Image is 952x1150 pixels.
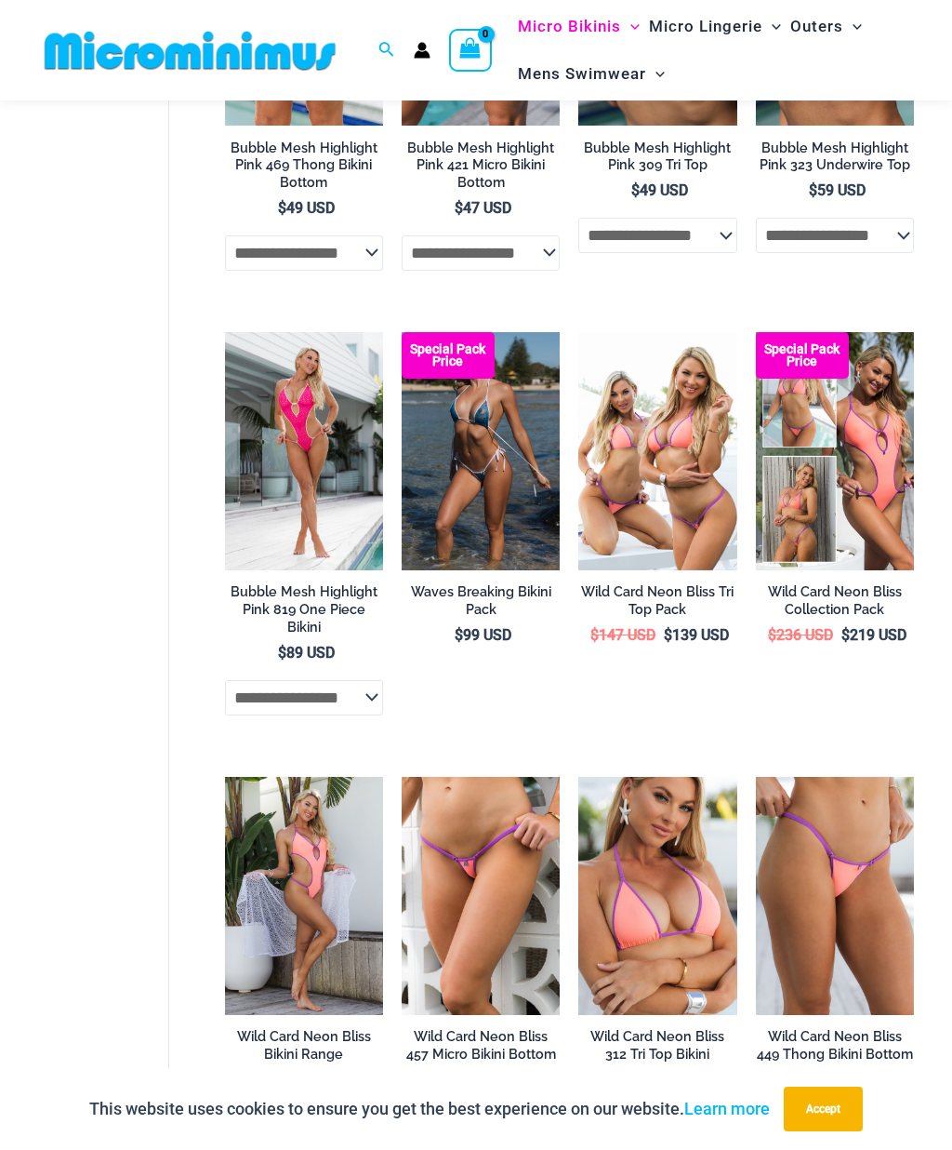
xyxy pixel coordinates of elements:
a: Waves Breaking Bikini Pack [402,583,560,625]
bdi: 236 USD [768,626,833,644]
img: Wild Card Neon Bliss 312 Top 457 Micro 04 [402,777,560,1015]
img: Wild Card Neon Bliss 312 Top 03 [578,777,736,1015]
span: Micro Bikinis [518,3,621,50]
button: Accept [784,1087,863,1131]
span: $ [809,181,817,199]
p: This website uses cookies to ensure you get the best experience on our website. [89,1095,770,1123]
a: Wild Card Neon Bliss 312 Top 457 Micro 04Wild Card Neon Bliss 312 Top 457 Micro 05Wild Card Neon ... [402,777,560,1015]
bdi: 49 USD [278,199,335,217]
span: Mens Swimwear [518,50,646,98]
h2: Wild Card Neon Bliss Bikini Range [225,1028,383,1063]
bdi: 147 USD [590,626,655,644]
a: Bubble Mesh Highlight Pink 819 One Piece Bikini [225,583,383,642]
bdi: 47 USD [455,199,511,217]
a: Wild Card Neon Bliss 449 Thong Bikini Bottom [756,1028,914,1070]
h2: Wild Card Neon Bliss Tri Top Pack [578,583,736,618]
bdi: 99 USD [455,626,511,644]
a: View Shopping Cart, empty [449,29,492,72]
a: Wild Card Neon Bliss Collection Pack [756,583,914,625]
b: Special Pack Price [402,343,495,368]
a: Wild Card Neon Bliss Tri Top PackWild Card Neon Bliss Tri Top Pack BWild Card Neon Bliss Tri Top ... [578,332,736,570]
span: $ [455,199,463,217]
span: Menu Toggle [646,50,665,98]
a: Bubble Mesh Highlight Pink 421 Micro Bikini Bottom [402,140,560,198]
a: Wild Card Neon Bliss 312 Top 01Wild Card Neon Bliss 819 One Piece St Martin 5996 Sarong 04Wild Ca... [225,777,383,1015]
span: Micro Lingerie [649,3,762,50]
span: $ [768,626,776,644]
a: Bubble Mesh Highlight Pink 469 Thong Bikini Bottom [225,140,383,198]
a: Bubble Mesh Highlight Pink 323 Underwire Top [756,140,914,181]
a: Wild Card Neon Bliss 457 Micro Bikini Bottom [402,1028,560,1070]
span: $ [455,626,463,644]
span: $ [841,626,850,644]
a: Wild Card Neon Bliss 449 Thong 01Wild Card Neon Bliss 449 Thong 02Wild Card Neon Bliss 449 Thong 02 [756,777,914,1015]
img: Collection Pack (7) [756,332,914,570]
a: Wild Card Neon Bliss 312 Top 03Wild Card Neon Bliss 312 Top 457 Micro 02Wild Card Neon Bliss 312 ... [578,777,736,1015]
h2: Bubble Mesh Highlight Pink 309 Tri Top [578,140,736,174]
a: Wild Card Neon Bliss 312 Tri Top Bikini [578,1028,736,1070]
span: $ [278,644,286,662]
bdi: 89 USD [278,644,335,662]
img: MM SHOP LOGO FLAT [37,30,343,72]
a: Wild Card Neon Bliss Tri Top Pack [578,583,736,625]
a: OutersMenu ToggleMenu Toggle [786,3,866,50]
h2: Bubble Mesh Highlight Pink 323 Underwire Top [756,140,914,174]
a: Mens SwimwearMenu ToggleMenu Toggle [513,50,669,98]
span: Outers [790,3,843,50]
a: Waves Breaking Ocean 312 Top 456 Bottom 08 Waves Breaking Ocean 312 Top 456 Bottom 04Waves Breaki... [402,332,560,570]
a: Search icon link [378,39,395,62]
a: Bubble Mesh Highlight Pink 819 One Piece 01Bubble Mesh Highlight Pink 819 One Piece 03Bubble Mesh... [225,332,383,570]
img: Wild Card Neon Bliss 312 Top 01 [225,777,383,1015]
h2: Wild Card Neon Bliss 312 Tri Top Bikini [578,1028,736,1063]
img: Bubble Mesh Highlight Pink 819 One Piece 01 [225,332,383,570]
h2: Wild Card Neon Bliss 457 Micro Bikini Bottom [402,1028,560,1063]
a: Learn more [684,1099,770,1118]
bdi: 139 USD [664,626,729,644]
bdi: 49 USD [631,181,688,199]
a: Micro LingerieMenu ToggleMenu Toggle [644,3,786,50]
h2: Wild Card Neon Bliss 449 Thong Bikini Bottom [756,1028,914,1063]
img: Wild Card Neon Bliss Tri Top Pack [578,332,736,570]
span: Menu Toggle [621,3,640,50]
span: $ [664,626,672,644]
bdi: 219 USD [841,626,906,644]
a: Wild Card Neon Bliss Bikini Range [225,1028,383,1070]
a: Collection Pack (7) Collection Pack B (1)Collection Pack B (1) [756,332,914,570]
b: Special Pack Price [756,343,849,368]
img: Wild Card Neon Bliss 449 Thong 01 [756,777,914,1015]
h2: Waves Breaking Bikini Pack [402,583,560,618]
h2: Bubble Mesh Highlight Pink 469 Thong Bikini Bottom [225,140,383,192]
h2: Bubble Mesh Highlight Pink 421 Micro Bikini Bottom [402,140,560,192]
img: Waves Breaking Ocean 312 Top 456 Bottom 08 [402,332,560,570]
span: $ [631,181,640,199]
span: $ [590,626,599,644]
span: Menu Toggle [762,3,781,50]
h2: Bubble Mesh Highlight Pink 819 One Piece Bikini [225,583,383,635]
h2: Wild Card Neon Bliss Collection Pack [756,583,914,618]
bdi: 59 USD [809,181,866,199]
a: Micro BikinisMenu ToggleMenu Toggle [513,3,644,50]
a: Account icon link [414,42,430,59]
span: Menu Toggle [843,3,862,50]
a: Bubble Mesh Highlight Pink 309 Tri Top [578,140,736,181]
span: $ [278,199,286,217]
